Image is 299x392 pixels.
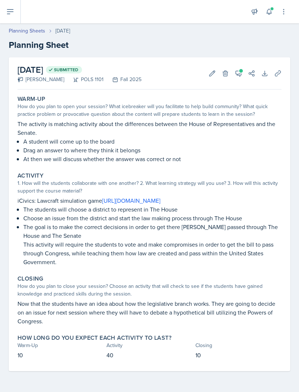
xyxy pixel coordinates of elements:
[18,342,104,349] div: Warm-Up
[9,27,45,35] a: Planning Sheets
[23,222,281,240] p: The goal is to make the correct decisions in order to get there [PERSON_NAME] passed through The ...
[195,351,281,359] p: 10
[18,76,64,83] div: [PERSON_NAME]
[23,155,281,163] p: At then we will discuss whether the answer was correct or not
[18,119,281,137] p: The activity is matching activity about the differences between the House of Representatives and ...
[18,275,43,282] label: Closing
[23,205,281,214] p: The students will choose a district to represent in The House
[23,214,281,222] p: Choose an issue from the district and start the law making process through The House
[23,146,281,155] p: Drag an answer to where they think it belongs
[102,197,160,205] a: [URL][DOMAIN_NAME]
[9,38,290,52] h2: Planning Sheet
[18,63,141,76] h2: [DATE]
[18,196,281,205] p: iCivics: Lawcraft simulation game
[18,172,43,179] label: Activity
[18,179,281,195] div: 1. How will the students collaborate with one another? 2. What learning strategy will you use? 3....
[64,76,104,83] div: POLS 1101
[106,351,193,359] p: 40
[18,299,281,326] p: Now that the students have an idea about how the legislative branch works. They are going to deci...
[23,240,281,266] p: This activity will require the students to vote and make compromises in order to get the bill to ...
[195,342,281,349] div: Closing
[23,137,281,146] p: A student will come up to the board
[18,95,46,103] label: Warm-Up
[18,351,104,359] p: 10
[18,282,281,298] div: How do you plan to close your session? Choose an activity that will check to see if the students ...
[18,334,171,342] label: How long do you expect each activity to last?
[106,342,193,349] div: Activity
[104,76,141,83] div: Fall 2025
[54,67,78,73] span: Submitted
[55,27,70,35] div: [DATE]
[18,103,281,118] div: How do you plan to open your session? What icebreaker will you facilitate to help build community...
